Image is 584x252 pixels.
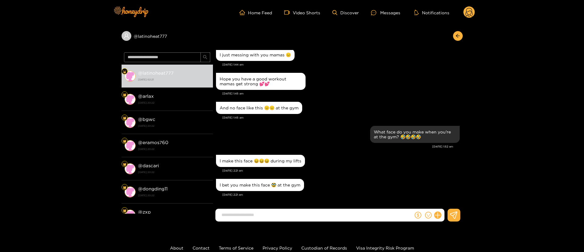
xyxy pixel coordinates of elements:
a: Terms of Service [219,246,253,250]
div: Aug. 27, 2:21 am [216,179,304,191]
a: About [170,246,183,250]
strong: @ dascari [138,163,159,168]
strong: @ bgwc [138,117,155,122]
strong: @ latinoheat777 [138,70,174,76]
div: I bet you make this face 🥸 at the gym [220,183,300,187]
span: arrow-left [455,34,460,39]
strong: [DATE] 02:21 [138,77,210,82]
strong: [DATE] 20:22 [138,146,210,152]
a: Visa Integrity Risk Program [356,246,414,250]
a: Contact [193,246,210,250]
div: [DATE] 1:44 am [222,62,460,67]
a: Custodian of Records [301,246,347,250]
button: dollar [413,211,423,220]
div: Messages [371,9,400,16]
img: Fan Level [123,186,126,189]
img: conversation [125,94,136,105]
div: Hope you have a good workout mamas get strong 💕💕 [220,76,302,86]
div: [DATE] 2:21 am [222,169,460,173]
strong: @ arlax [138,94,154,99]
img: conversation [125,210,136,221]
div: I make this face 😖😖😖 during my lifts [220,158,301,163]
span: user [124,33,129,39]
a: Video Shorts [284,10,320,15]
div: @latinoheat777 [122,31,213,41]
img: conversation [125,140,136,151]
img: conversation [125,71,136,82]
div: I just messing with you mamas 😑 [220,52,291,57]
div: Aug. 27, 2:21 am [216,155,305,167]
div: And no face like this 😑😑 at the gym [220,105,299,110]
div: [DATE] 1:45 am [222,91,460,96]
button: Notifications [412,9,451,16]
img: Fan Level [123,116,126,120]
span: home [239,10,248,15]
div: Aug. 27, 1:45 am [216,102,302,114]
div: [DATE] 2:21 am [222,193,460,197]
span: dollar [415,212,421,218]
div: [DATE] 1:52 am [216,144,453,149]
button: arrow-left [453,31,463,41]
strong: @ zxp [138,209,151,215]
div: [DATE] 1:45 am [222,115,460,120]
span: video-camera [284,10,293,15]
a: Home Feed [239,10,272,15]
strong: @ eramos760 [138,140,168,145]
div: What face do you make when you're at the gym? 🤣🤣🤣🤣 [374,130,456,139]
span: smile [425,212,432,218]
button: search [200,52,210,62]
div: Aug. 27, 1:44 am [216,49,295,61]
img: conversation [125,186,136,197]
span: search [203,55,207,60]
strong: [DATE] 20:22 [138,169,210,175]
div: Aug. 27, 1:45 am [216,73,306,90]
img: Fan Level [123,209,126,212]
strong: @ dongding11 [138,186,168,191]
img: conversation [125,163,136,174]
img: Fan Level [123,162,126,166]
img: Fan Level [123,139,126,143]
a: Privacy Policy [263,246,292,250]
div: Aug. 27, 1:52 am [370,126,460,143]
a: Discover [332,10,359,15]
img: Fan Level [123,70,126,73]
strong: [DATE] 20:22 [138,123,210,129]
img: conversation [125,117,136,128]
img: Fan Level [123,93,126,97]
strong: [DATE] 20:22 [138,100,210,105]
strong: [DATE] 20:22 [138,193,210,198]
